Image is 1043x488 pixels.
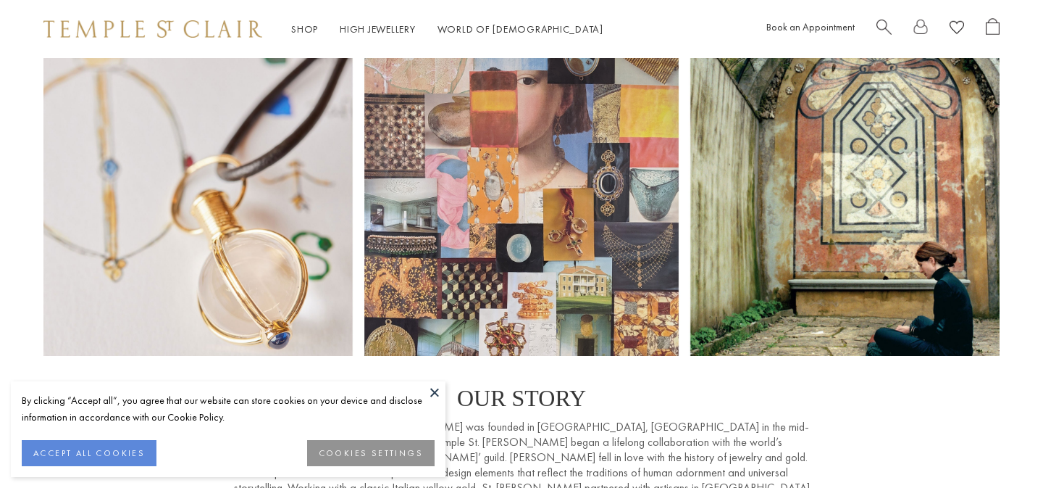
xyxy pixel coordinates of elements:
[340,22,416,36] a: High JewelleryHigh Jewellery
[291,20,603,38] nav: Main navigation
[22,392,435,426] div: By clicking “Accept all”, you agree that our website can store cookies on your device and disclos...
[766,20,855,33] a: Book an Appointment
[22,440,156,466] button: ACCEPT ALL COOKIES
[307,440,435,466] button: COOKIES SETTINGS
[43,20,262,38] img: Temple St. Clair
[986,18,1000,41] a: Open Shopping Bag
[971,420,1029,473] iframe: Gorgias live chat messenger
[437,22,603,36] a: World of [DEMOGRAPHIC_DATA]World of [DEMOGRAPHIC_DATA]
[950,18,964,41] a: View Wishlist
[232,385,811,412] p: OUR STORY
[876,18,892,41] a: Search
[291,22,318,36] a: ShopShop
